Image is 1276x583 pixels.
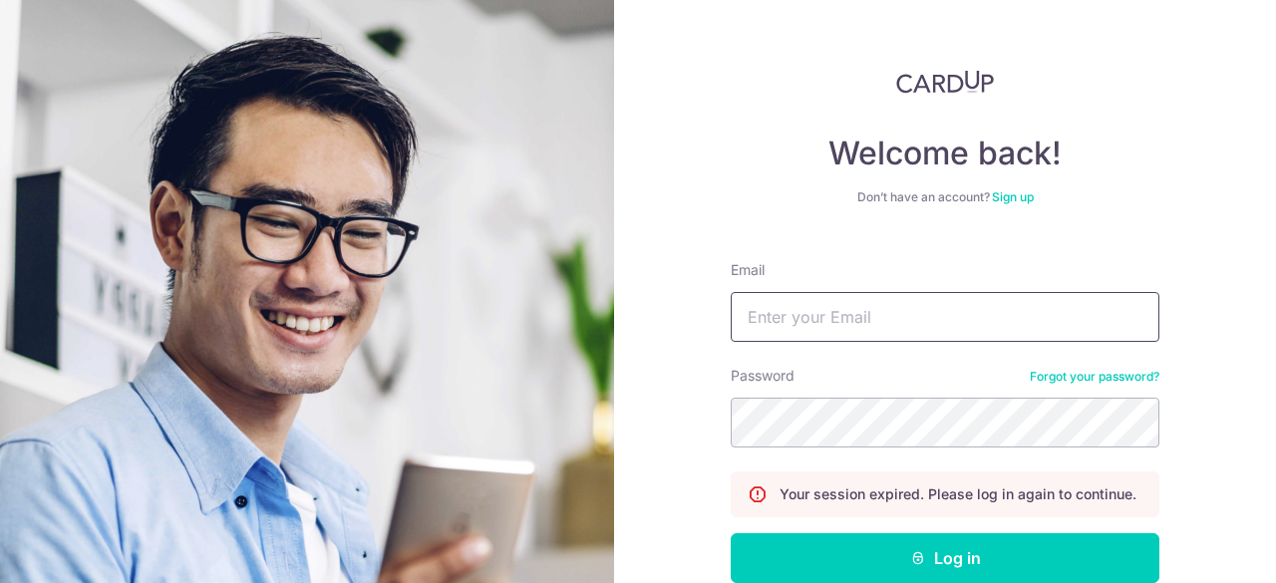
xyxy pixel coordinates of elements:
div: Don’t have an account? [731,189,1159,205]
img: CardUp Logo [896,70,994,94]
input: Enter your Email [731,292,1159,342]
label: Password [731,366,795,386]
span: Help [45,14,86,32]
a: Sign up [992,189,1034,204]
p: Your session expired. Please log in again to continue. [780,484,1136,504]
button: Log in [731,533,1159,583]
a: Forgot your password? [1030,369,1159,385]
h4: Welcome back! [731,134,1159,173]
label: Email [731,260,765,280]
